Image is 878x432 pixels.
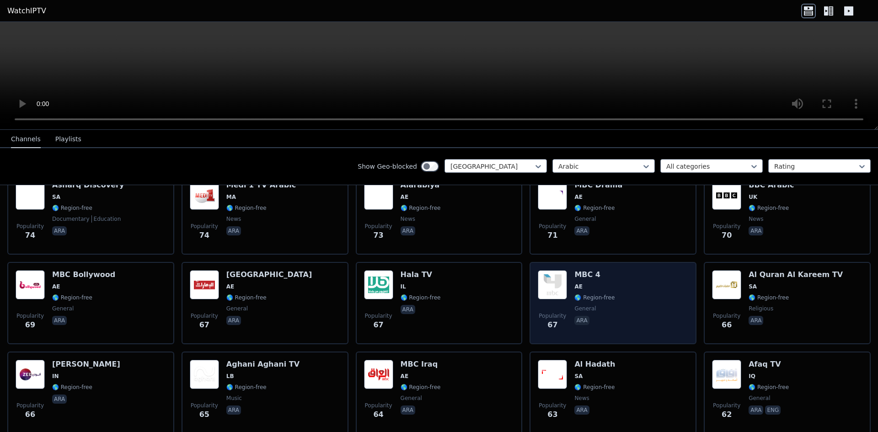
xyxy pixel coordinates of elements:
[749,215,763,223] span: news
[749,395,770,402] span: general
[749,305,773,312] span: religious
[574,405,589,415] p: ara
[401,305,415,314] p: ara
[749,384,789,391] span: 🌎 Region-free
[749,193,757,201] span: UK
[190,270,219,299] img: Abu Dhabi Emirates
[574,181,622,190] h6: MBC Drama
[539,223,566,230] span: Popularity
[199,320,209,331] span: 67
[401,181,441,190] h6: Alarabiya
[401,283,406,290] span: IL
[365,402,392,409] span: Popularity
[401,215,415,223] span: news
[52,215,90,223] span: documentary
[16,312,44,320] span: Popularity
[52,204,92,212] span: 🌎 Region-free
[401,226,415,235] p: ara
[55,131,81,148] button: Playlists
[749,294,789,301] span: 🌎 Region-free
[52,305,74,312] span: general
[401,204,441,212] span: 🌎 Region-free
[574,395,589,402] span: news
[574,384,615,391] span: 🌎 Region-free
[52,395,67,404] p: ara
[749,283,757,290] span: SA
[226,193,236,201] span: MA
[16,360,45,389] img: Zee Alwan
[226,360,300,369] h6: Aghani Aghani TV
[547,230,557,241] span: 71
[373,320,383,331] span: 67
[712,270,741,299] img: Al Quran Al Kareem TV
[765,405,781,415] p: eng
[191,223,218,230] span: Popularity
[749,373,755,380] span: IQ
[722,230,732,241] span: 70
[226,395,242,402] span: music
[365,223,392,230] span: Popularity
[713,402,740,409] span: Popularity
[574,215,596,223] span: general
[574,294,615,301] span: 🌎 Region-free
[401,405,415,415] p: ara
[713,312,740,320] span: Popularity
[226,294,267,301] span: 🌎 Region-free
[574,204,615,212] span: 🌎 Region-free
[538,270,567,299] img: MBC 4
[574,226,589,235] p: ara
[199,409,209,420] span: 65
[539,312,566,320] span: Popularity
[401,395,422,402] span: general
[52,294,92,301] span: 🌎 Region-free
[52,384,92,391] span: 🌎 Region-free
[538,181,567,210] img: MBC Drama
[574,316,589,325] p: ara
[52,270,115,279] h6: MBC Bollywood
[16,223,44,230] span: Popularity
[364,360,393,389] img: MBC Iraq
[52,316,67,325] p: ara
[52,373,59,380] span: IN
[373,230,383,241] span: 73
[749,270,843,279] h6: Al Quran Al Kareem TV
[538,360,567,389] img: Al Hadath
[712,360,741,389] img: Afaq TV
[749,405,763,415] p: ara
[365,312,392,320] span: Popularity
[401,373,408,380] span: AE
[547,320,557,331] span: 67
[25,230,35,241] span: 74
[364,181,393,210] img: Alarabiya
[749,181,794,190] h6: BBC Arabic
[25,409,35,420] span: 66
[401,270,441,279] h6: Hala TV
[226,405,241,415] p: ara
[749,360,789,369] h6: Afaq TV
[191,402,218,409] span: Popularity
[226,226,241,235] p: ara
[226,283,234,290] span: AE
[7,5,46,16] a: WatchIPTV
[226,384,267,391] span: 🌎 Region-free
[226,181,296,190] h6: Medi 1 TV Arabic
[190,360,219,389] img: Aghani Aghani TV
[226,215,241,223] span: news
[574,270,615,279] h6: MBC 4
[226,305,248,312] span: general
[722,320,732,331] span: 66
[25,320,35,331] span: 69
[749,226,763,235] p: ara
[52,181,124,190] h6: Asharq Discovery
[191,312,218,320] span: Popularity
[226,204,267,212] span: 🌎 Region-free
[199,230,209,241] span: 74
[16,181,45,210] img: Asharq Discovery
[52,226,67,235] p: ara
[539,402,566,409] span: Popularity
[401,294,441,301] span: 🌎 Region-free
[364,270,393,299] img: Hala TV
[373,409,383,420] span: 64
[226,270,312,279] h6: [GEOGRAPHIC_DATA]
[401,384,441,391] span: 🌎 Region-free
